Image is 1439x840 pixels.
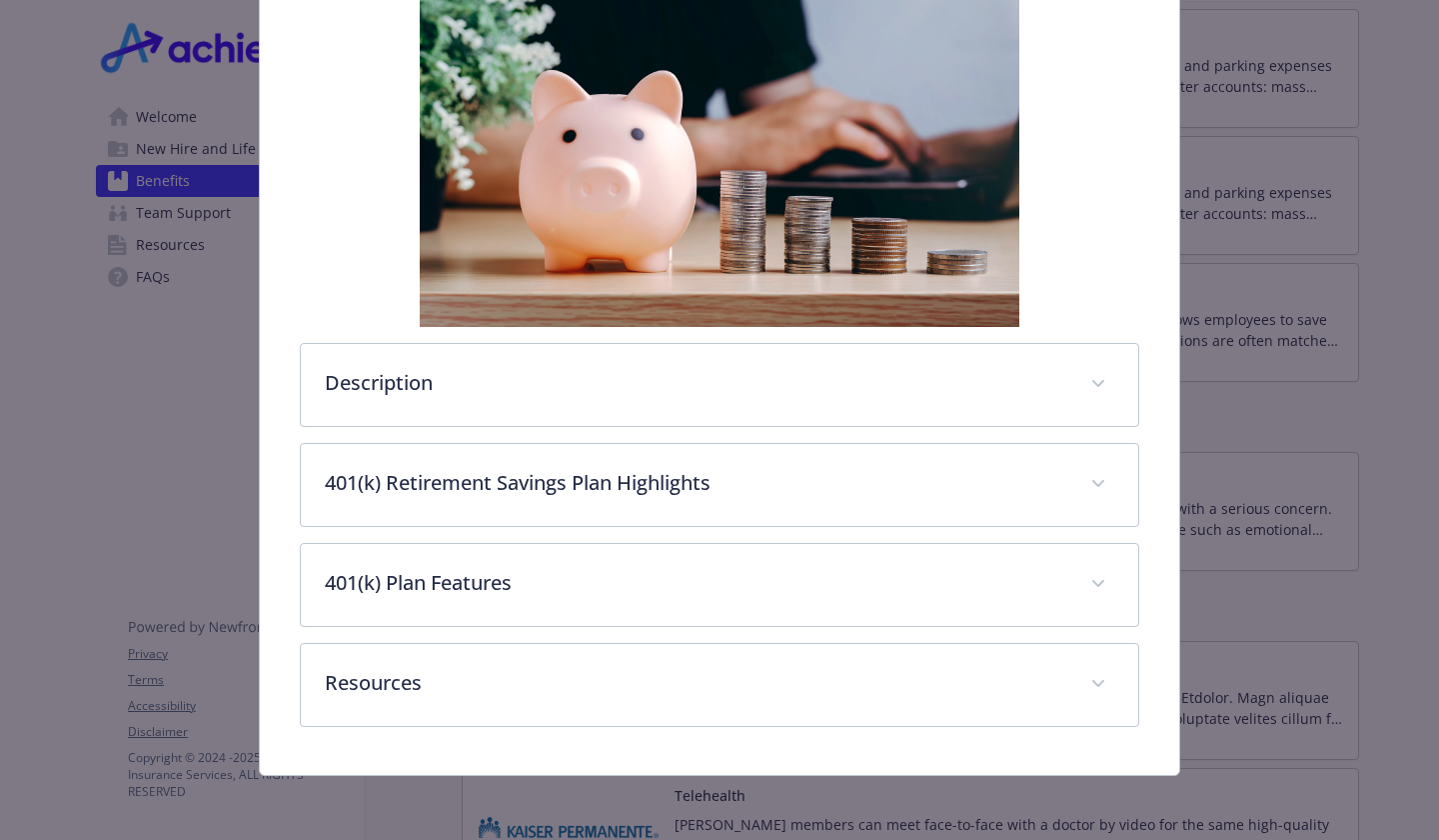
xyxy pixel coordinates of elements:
p: Description [325,368,1066,398]
p: 401(k) Plan Features [325,568,1066,598]
div: Resources [301,644,1138,726]
div: 401(k) Plan Features [301,544,1138,626]
p: Resources [325,668,1066,698]
div: 401(k) Retirement Savings Plan Highlights [301,444,1138,526]
div: Description [301,344,1138,426]
p: 401(k) Retirement Savings Plan Highlights [325,468,1066,498]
